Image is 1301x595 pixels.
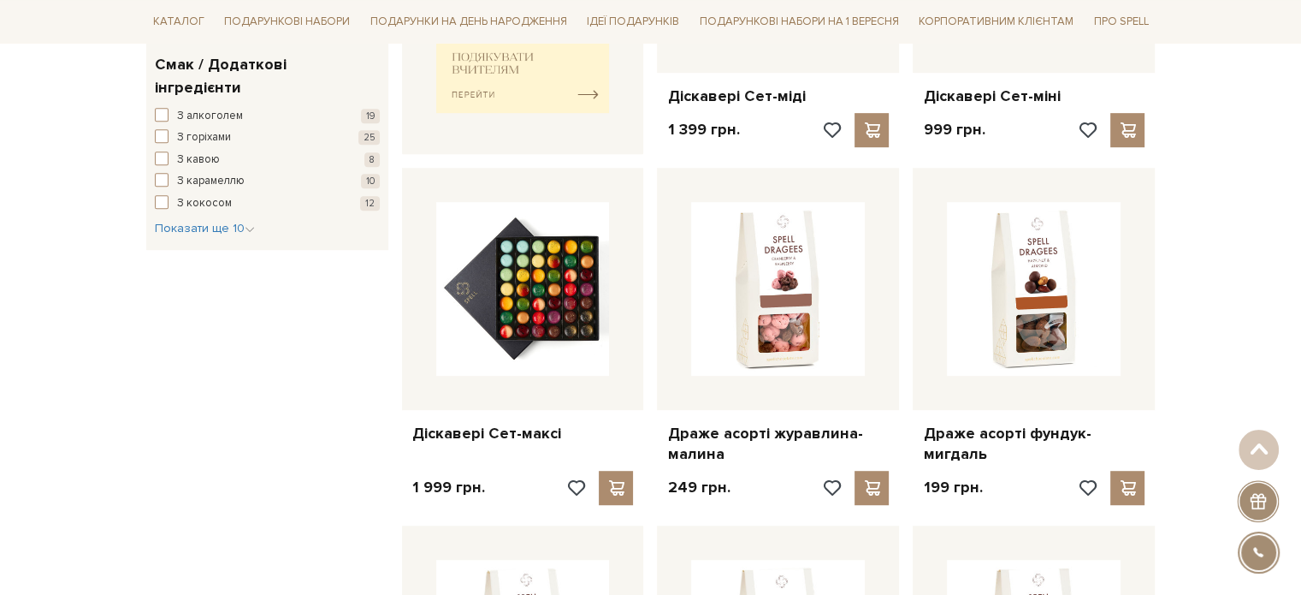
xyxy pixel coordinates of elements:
button: З кавою 8 [155,152,380,169]
a: Драже асорті фундук-мигдаль [923,424,1144,464]
a: Діскавері Сет-міді [667,86,889,106]
button: З горіхами 25 [155,129,380,146]
p: 1 399 грн. [667,120,739,140]
a: Діскавері Сет-максі [412,424,634,443]
span: 10 [361,174,380,188]
p: 999 грн. [923,120,985,140]
a: Подарункові набори [217,9,357,35]
button: Показати ще 10 [155,220,255,237]
a: Корпоративним клієнтам [912,7,1080,36]
button: З карамеллю 10 [155,173,380,190]
a: Про Spell [1087,9,1156,35]
a: Каталог [146,9,211,35]
button: З алкоголем 19 [155,108,380,125]
a: Діскавері Сет-міні [923,86,1144,106]
span: Смак / Додаткові інгредієнти [155,53,376,99]
span: Показати ще 10 [155,221,255,235]
span: 19 [361,109,380,123]
span: З кавою [177,152,220,169]
span: З карамеллю [177,173,245,190]
span: З кокосом [177,195,232,212]
span: 12 [360,196,380,211]
a: Ідеї подарунків [580,9,686,35]
p: 1 999 грн. [412,478,485,497]
a: Подарунки на День народження [364,9,574,35]
a: Драже асорті журавлина-малина [667,424,889,464]
p: 199 грн. [923,478,982,497]
a: Подарункові набори на 1 Вересня [693,7,906,36]
button: З кокосом 12 [155,195,380,212]
span: 8 [364,152,380,167]
span: З горіхами [177,129,231,146]
span: 25 [358,130,380,145]
p: 249 грн. [667,478,730,497]
span: З алкоголем [177,108,243,125]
